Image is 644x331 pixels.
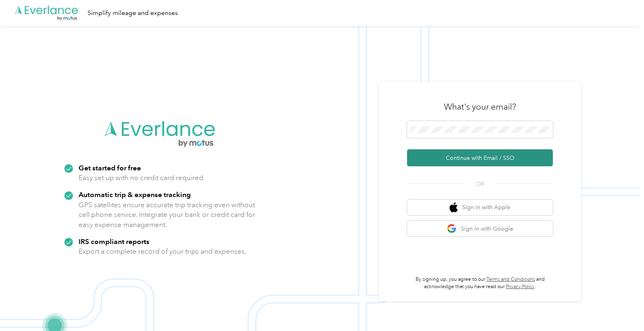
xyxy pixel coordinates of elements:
p: GPS satellites ensure accurate trip tracking even without cell phone service. Integrate your bank... [79,200,256,230]
a: Privacy Policy [506,284,535,290]
button: apple logoSign in with Apple [407,199,553,215]
strong: Automatic trip & expense tracking [79,190,191,199]
p: Export a complete record of your trips and expenses. [79,246,246,257]
img: google logo [447,224,457,234]
span: OR [466,180,494,188]
p: Easy set up with no credit card required [79,173,203,183]
img: apple logo [450,202,458,212]
strong: IRS compliant reports [79,237,149,246]
button: google logoSign in with Google [407,221,553,237]
button: Continue with Email / SSO [407,149,553,166]
h3: What's your email? [444,101,516,112]
p: By signing up, you agree to our and acknowledge that you have read our . [407,276,553,290]
a: Terms and Conditions [486,276,535,282]
div: Simplify mileage and expenses [87,8,178,18]
strong: Get started for free [79,163,141,172]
